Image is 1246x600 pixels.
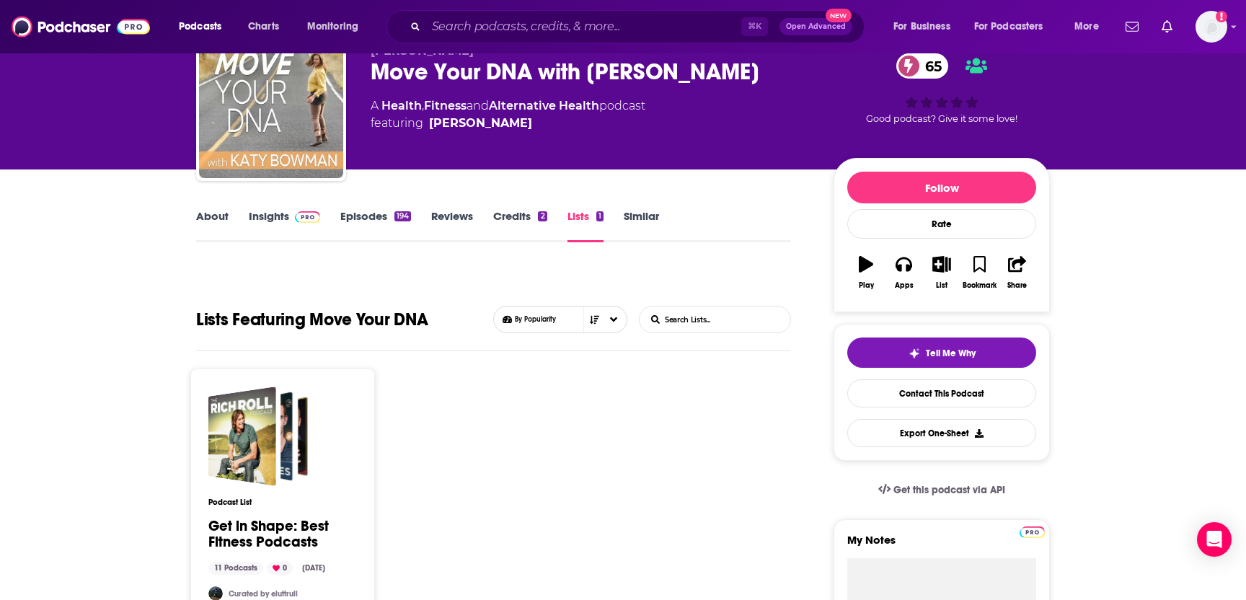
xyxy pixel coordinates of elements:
[847,419,1036,447] button: Export One-Sheet
[426,15,741,38] input: Search podcasts, credits, & more...
[596,211,604,221] div: 1
[923,247,960,299] button: List
[400,10,878,43] div: Search podcasts, credits, & more...
[196,306,428,333] h1: Lists Featuring Move Your DNA
[249,209,320,242] a: InsightsPodchaser Pro
[859,281,874,290] div: Play
[909,348,920,359] img: tell me why sparkle
[1216,11,1227,22] svg: Add a profile image
[834,44,1050,133] div: 65Good podcast? Give it some love!
[847,533,1036,558] label: My Notes
[885,247,922,299] button: Apps
[538,211,547,221] div: 2
[371,97,645,132] div: A podcast
[1007,281,1027,290] div: Share
[826,9,852,22] span: New
[381,99,422,112] a: Health
[867,472,1017,508] a: Get this podcast via API
[12,13,150,40] img: Podchaser - Follow, Share and Rate Podcasts
[847,172,1036,203] button: Follow
[1196,11,1227,43] img: User Profile
[489,99,599,112] a: Alternative Health
[847,247,885,299] button: Play
[169,15,240,38] button: open menu
[1064,15,1117,38] button: open menu
[208,387,308,486] a: Get in Shape: Best Fitness Podcasts
[493,306,627,333] button: Choose List sort
[208,519,357,550] a: Get in Shape: Best Fitness Podcasts
[1020,526,1045,538] img: Podchaser Pro
[431,209,473,242] a: Reviews
[1196,11,1227,43] span: Logged in as Rbaldwin
[208,562,263,575] div: 11 Podcasts
[1020,524,1045,538] a: Pro website
[896,53,949,79] a: 65
[307,17,358,37] span: Monitoring
[467,99,489,112] span: and
[208,498,357,507] h3: Podcast List
[296,562,331,575] div: [DATE]
[960,247,998,299] button: Bookmark
[567,209,604,242] a: Lists1
[936,281,947,290] div: List
[199,34,343,178] img: Move Your DNA with Katy Bowman
[866,113,1017,124] span: Good podcast? Give it some love!
[893,484,1005,496] span: Get this podcast via API
[179,17,221,37] span: Podcasts
[974,17,1043,37] span: For Podcasters
[297,15,377,38] button: open menu
[248,17,279,37] span: Charts
[963,281,997,290] div: Bookmark
[965,15,1064,38] button: open menu
[847,209,1036,239] div: Rate
[429,115,532,132] a: Katy Bowman
[911,53,949,79] span: 65
[239,15,288,38] a: Charts
[394,211,411,221] div: 194
[1074,17,1099,37] span: More
[229,589,298,599] a: Curated by eluttrull
[493,209,547,242] a: Credits2
[847,379,1036,407] a: Contact This Podcast
[515,315,608,324] span: By Popularity
[371,115,645,132] span: featuring
[422,99,424,112] span: ,
[883,15,968,38] button: open menu
[999,247,1036,299] button: Share
[779,18,852,35] button: Open AdvancedNew
[786,23,846,30] span: Open Advanced
[1196,11,1227,43] button: Show profile menu
[895,281,914,290] div: Apps
[267,562,293,575] div: 0
[340,209,411,242] a: Episodes194
[741,17,768,36] span: ⌘ K
[926,348,976,359] span: Tell Me Why
[624,209,659,242] a: Similar
[424,99,467,112] a: Fitness
[847,337,1036,368] button: tell me why sparkleTell Me Why
[1197,522,1232,557] div: Open Intercom Messenger
[196,209,229,242] a: About
[1120,14,1144,39] a: Show notifications dropdown
[1156,14,1178,39] a: Show notifications dropdown
[295,211,320,223] img: Podchaser Pro
[893,17,950,37] span: For Business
